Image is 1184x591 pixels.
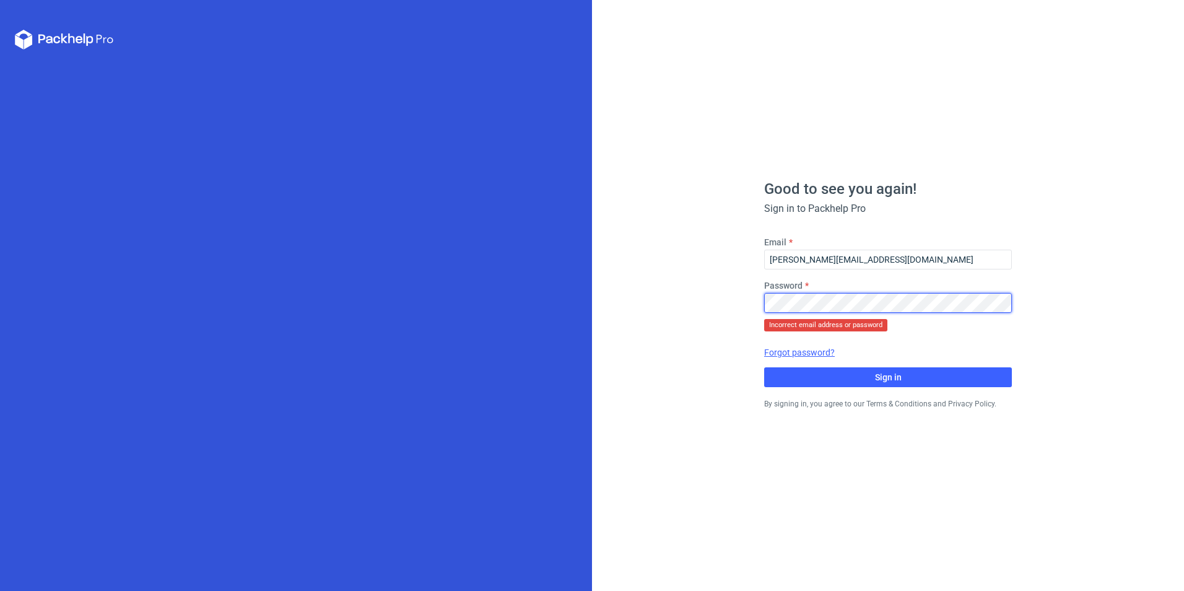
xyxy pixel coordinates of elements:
[764,400,996,408] small: By signing in, you agree to our Terms & Conditions and Privacy Policy.
[15,30,114,50] svg: Packhelp Pro
[764,236,786,248] label: Email
[764,319,887,331] small: Incorrect email address or password
[875,373,902,382] span: Sign in
[764,182,1012,196] h1: Good to see you again!
[764,367,1012,387] button: Sign in
[764,279,803,292] label: Password
[764,346,835,359] a: Forgot password?
[764,201,1012,216] div: Sign in to Packhelp Pro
